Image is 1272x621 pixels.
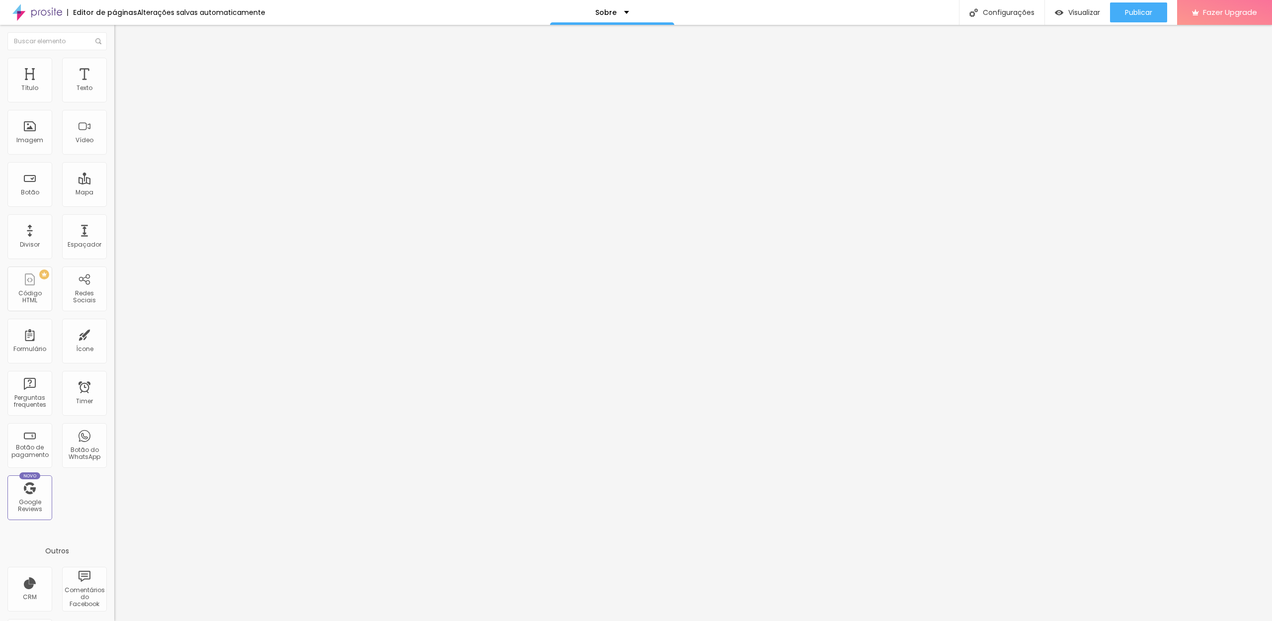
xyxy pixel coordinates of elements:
img: view-1.svg [1055,8,1063,17]
img: Icone [95,38,101,44]
div: Comentários do Facebook [65,587,104,608]
div: Título [21,85,38,91]
div: Espaçador [68,241,101,248]
div: Imagem [16,137,43,144]
p: Sobre [595,9,617,16]
button: Visualizar [1045,2,1110,22]
div: Código HTML [10,290,49,304]
img: Icone [969,8,978,17]
div: Ícone [76,346,93,353]
div: Novo [19,472,41,479]
span: Visualizar [1068,8,1100,16]
div: Formulário [13,346,46,353]
div: Redes Sociais [65,290,104,304]
div: Botão do WhatsApp [65,446,104,461]
input: Buscar elemento [7,32,107,50]
span: Fazer Upgrade [1203,8,1257,16]
div: Texto [77,85,92,91]
button: Publicar [1110,2,1167,22]
div: Timer [76,398,93,405]
div: Mapa [76,189,93,196]
div: CRM [23,594,37,601]
div: Google Reviews [10,499,49,513]
div: Vídeo [76,137,93,144]
div: Perguntas frequentes [10,394,49,409]
div: Divisor [20,241,40,248]
div: Alterações salvas automaticamente [137,9,265,16]
span: Publicar [1125,8,1152,16]
div: Editor de páginas [67,9,137,16]
div: Botão de pagamento [10,444,49,458]
div: Botão [21,189,39,196]
iframe: Editor [114,25,1272,621]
